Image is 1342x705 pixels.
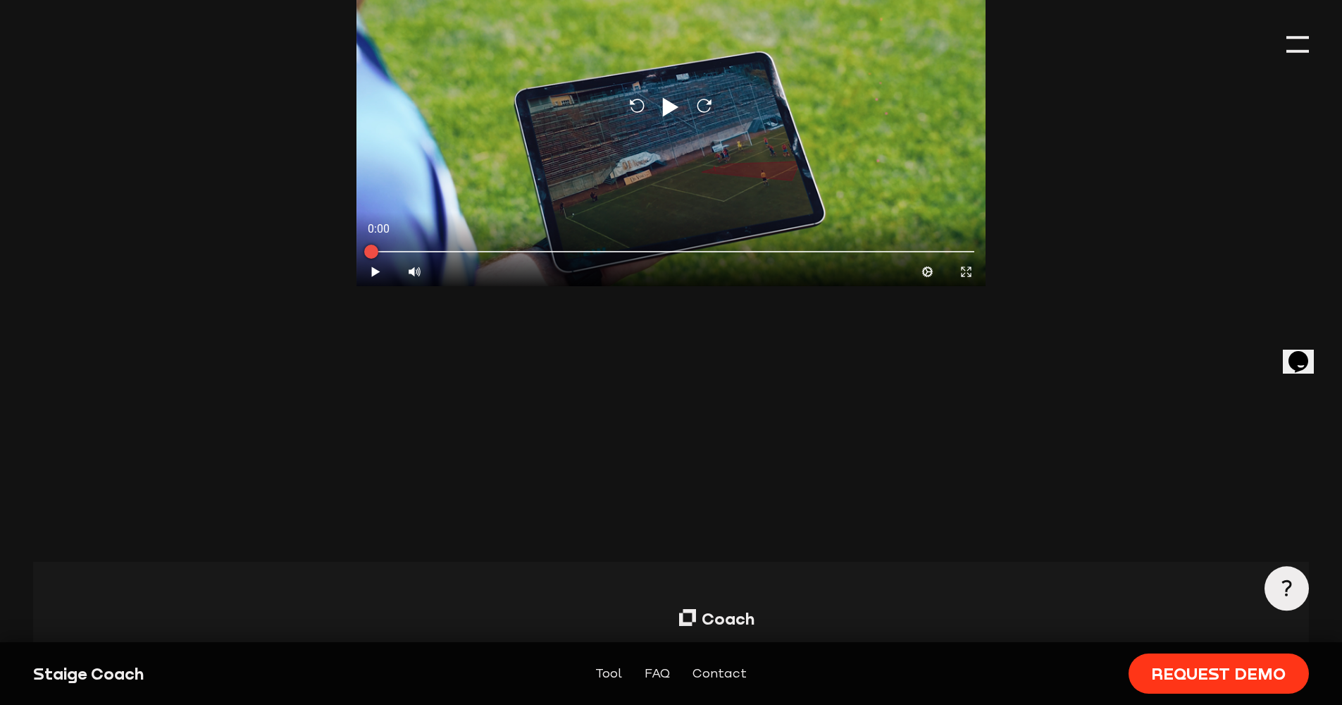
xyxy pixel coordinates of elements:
span: Analyse: Fast and simple_ [679,639,1160,678]
a: FAQ [645,664,670,684]
div: Coach [702,608,754,630]
a: Contact [692,664,747,684]
iframe: chat widget [1283,331,1328,374]
a: Request Demo [1129,654,1309,694]
a: Tool [595,664,622,684]
div: Staige Coach [33,663,340,685]
div: 0:00 [356,212,671,246]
